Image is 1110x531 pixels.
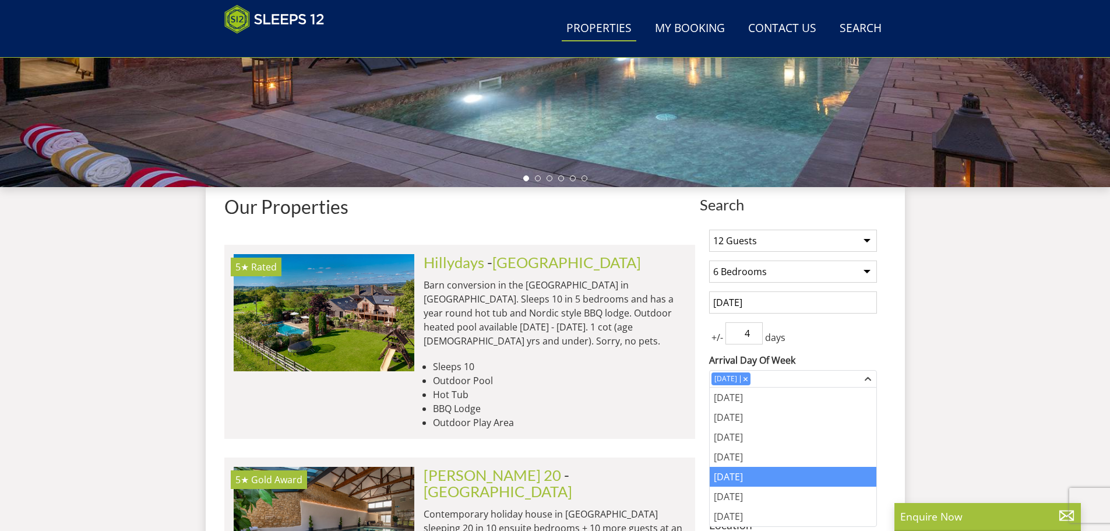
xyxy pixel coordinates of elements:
a: Contact Us [743,16,821,42]
a: [GEOGRAPHIC_DATA] [492,254,641,271]
a: 5★ Rated [234,254,414,371]
a: Search [835,16,886,42]
div: [DATE] [710,388,876,407]
a: Properties [562,16,636,42]
img: Sleeps 12 [224,5,325,34]
span: - [487,254,641,271]
div: [DATE] [710,407,876,427]
span: Hillydays has a 5 star rating under the Quality in Tourism Scheme [235,261,249,273]
li: Outdoor Play Area [433,416,686,430]
p: Barn conversion in the [GEOGRAPHIC_DATA] in [GEOGRAPHIC_DATA]. Sleeps 10 in 5 bedrooms and has a ... [424,278,686,348]
div: [DATE] [710,487,876,507]
div: [DATE] [710,507,876,526]
div: [DATE] [710,427,876,447]
li: BBQ Lodge [433,402,686,416]
span: - [424,466,572,500]
li: Hot Tub [433,388,686,402]
h1: Our Properties [224,196,695,217]
span: Churchill 20 has a 5 star rating under the Quality in Tourism Scheme [235,473,249,486]
a: Hillydays [424,254,484,271]
li: Sleeps 10 [433,360,686,374]
span: days [763,330,788,344]
label: Arrival Day Of Week [709,353,877,367]
a: My Booking [650,16,730,42]
span: +/- [709,330,725,344]
li: Outdoor Pool [433,374,686,388]
iframe: Customer reviews powered by Trustpilot [219,41,341,51]
div: Combobox [709,370,877,388]
a: [GEOGRAPHIC_DATA] [424,483,572,500]
a: [PERSON_NAME] 20 [424,466,561,484]
div: [DATE] [710,447,876,467]
span: Churchill 20 has been awarded a Gold Award by Visit England [251,473,302,486]
span: Rated [251,261,277,273]
p: Enquire Now [900,509,1075,524]
span: Search [700,196,886,213]
input: Arrival Date [709,291,877,314]
img: hillydays-holiday-home-accommodation-devon-sleeping-10.original.jpg [234,254,414,371]
div: [DATE] [710,467,876,487]
div: [DATE] [711,374,740,384]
